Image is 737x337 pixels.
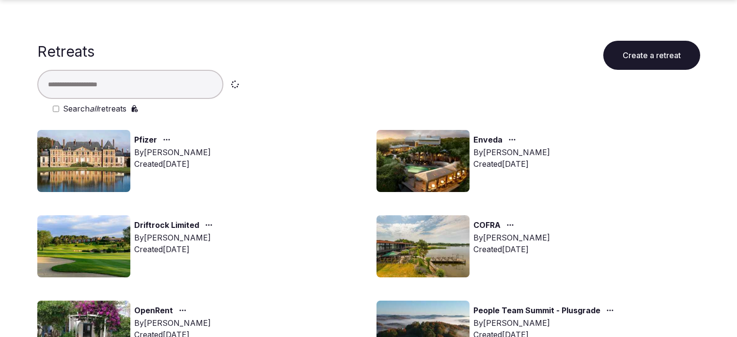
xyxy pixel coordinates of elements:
[37,215,130,277] img: Top retreat image for the retreat: Driftrock Limited
[134,219,199,232] a: Driftrock Limited
[134,243,217,255] div: Created [DATE]
[473,158,550,170] div: Created [DATE]
[603,41,700,70] button: Create a retreat
[376,130,470,192] img: Top retreat image for the retreat: Enveda
[134,158,211,170] div: Created [DATE]
[37,43,94,60] h1: Retreats
[473,317,618,329] div: By [PERSON_NAME]
[473,243,550,255] div: Created [DATE]
[37,130,130,192] img: Top retreat image for the retreat: Pfizer
[376,215,470,277] img: Top retreat image for the retreat: COFRA
[473,146,550,158] div: By [PERSON_NAME]
[473,232,550,243] div: By [PERSON_NAME]
[134,134,157,146] a: Pfizer
[134,232,217,243] div: By [PERSON_NAME]
[473,305,600,317] a: People Team Summit - Plusgrade
[63,103,126,114] label: Search retreats
[473,219,501,232] a: COFRA
[473,134,502,146] a: Enveda
[134,317,211,329] div: By [PERSON_NAME]
[134,305,173,317] a: OpenRent
[134,146,211,158] div: By [PERSON_NAME]
[90,104,98,113] em: all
